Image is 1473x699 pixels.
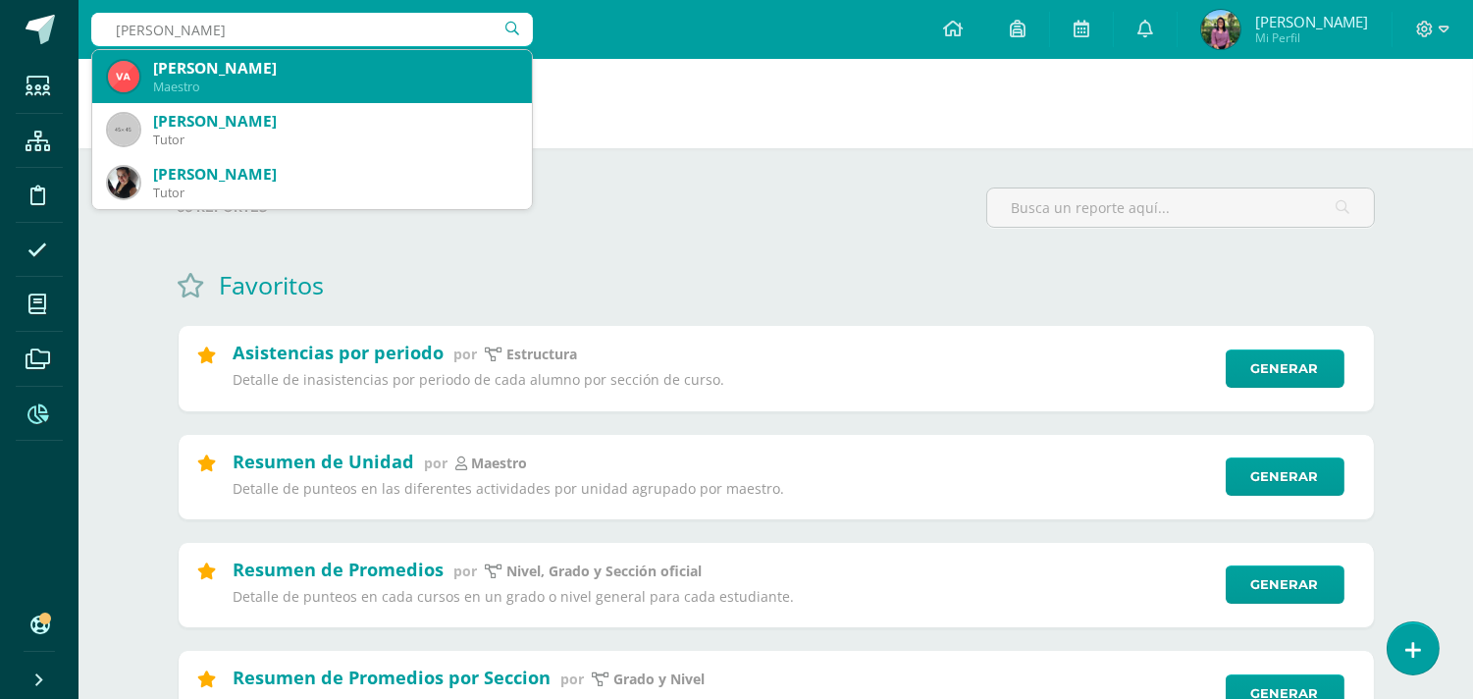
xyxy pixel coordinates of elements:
[1255,29,1368,46] span: Mi Perfil
[987,188,1374,227] input: Busca un reporte aquí...
[454,345,478,363] span: por
[108,167,139,198] img: a87750f6812c810fdca4391625b3e7e9.png
[234,450,415,473] h2: Resumen de Unidad
[507,563,703,580] p: Nivel, Grado y Sección oficial
[1226,565,1344,604] a: Generar
[234,341,445,364] h2: Asistencias por periodo
[153,132,516,148] div: Tutor
[234,558,445,581] h2: Resumen de Promedios
[178,188,971,228] label: 66 reportes
[454,562,478,580] span: por
[91,13,533,46] input: Busca un usuario...
[1255,12,1368,31] span: [PERSON_NAME]
[425,454,448,472] span: por
[153,58,516,79] div: [PERSON_NAME]
[108,61,139,92] img: 5ef59e455bde36dc0487bc51b4dad64e.png
[234,371,1213,389] p: Detalle de inasistencias por periodo de cada alumno por sección de curso.
[614,671,706,688] p: Grado y Nivel
[153,185,516,201] div: Tutor
[1226,349,1344,388] a: Generar
[561,670,585,688] span: por
[1201,10,1240,49] img: ed5d616ba0f764b5d7c97a1e5ffb2c75.png
[234,480,1213,498] p: Detalle de punteos en las diferentes actividades por unidad agrupado por maestro.
[220,268,325,301] h1: Favoritos
[472,455,528,472] p: maestro
[234,666,552,689] h2: Resumen de Promedios por Seccion
[153,111,516,132] div: [PERSON_NAME]
[153,79,516,95] div: Maestro
[234,588,1213,606] p: Detalle de punteos en cada cursos en un grado o nivel general para cada estudiante.
[153,164,516,185] div: [PERSON_NAME]
[507,346,578,363] p: Estructura
[108,114,139,145] img: 45x45
[1226,457,1344,496] a: Generar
